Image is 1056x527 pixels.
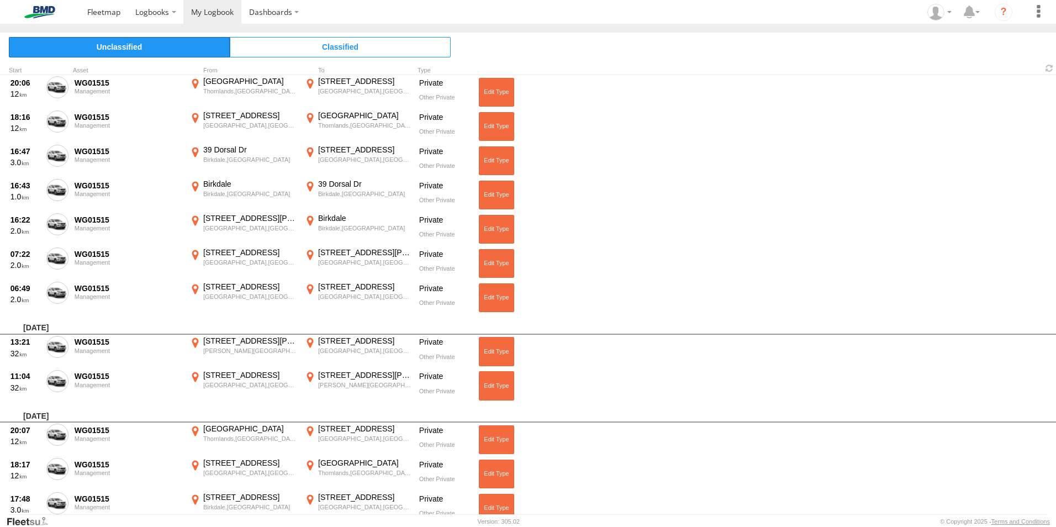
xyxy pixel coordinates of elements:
div: [GEOGRAPHIC_DATA],[GEOGRAPHIC_DATA] [318,87,411,95]
span: Click to view Classified Trips [230,37,451,57]
div: 32 [10,349,40,359]
div: 12 [10,123,40,133]
div: [GEOGRAPHIC_DATA] [318,110,411,120]
div: [STREET_ADDRESS] [203,492,297,502]
div: [STREET_ADDRESS][PERSON_NAME] [203,336,297,346]
div: [STREET_ADDRESS] [318,424,411,434]
span: Other Private [419,354,455,360]
div: [STREET_ADDRESS][PERSON_NAME] [203,213,297,223]
div: 11:04 [10,371,40,381]
span: Other Private [419,231,455,238]
div: 32 [10,383,40,393]
label: Click to View Event Location [303,110,413,143]
div: [PERSON_NAME][GEOGRAPHIC_DATA],[GEOGRAPHIC_DATA] [203,347,297,355]
div: 39 Dorsal Dr [318,179,411,189]
span: Click to view Unclassified Trips [9,37,230,57]
button: Click to Edit [479,425,514,454]
div: [STREET_ADDRESS] [203,282,297,292]
button: Click to Edit [479,371,514,400]
div: WG01515 [75,283,182,293]
i: ? [995,3,1012,21]
div: Private [419,146,471,162]
label: Click to View Event Location [188,492,298,524]
label: Click to View Event Location [188,336,298,368]
div: [GEOGRAPHIC_DATA],[GEOGRAPHIC_DATA] [203,122,297,129]
label: Click to View Event Location [303,424,413,456]
a: Terms and Conditions [991,518,1050,525]
div: To [303,68,413,73]
div: 12 [10,89,40,99]
img: bmd-logo.svg [11,6,68,18]
div: Private [419,249,471,265]
div: [STREET_ADDRESS] [318,492,411,502]
div: Click to Sort [9,68,42,73]
div: 06:49 [10,283,40,293]
div: Management [75,293,182,300]
button: Click to Edit [479,494,514,523]
div: Private [419,215,471,231]
span: Other Private [419,299,455,306]
div: WG01515 [75,425,182,435]
div: [GEOGRAPHIC_DATA],[GEOGRAPHIC_DATA] [203,259,297,266]
div: WG01515 [75,371,182,381]
div: Private [419,425,471,441]
div: 20:07 [10,425,40,435]
div: Management [75,259,182,266]
a: Visit our Website [6,516,57,527]
button: Click to Edit [479,283,514,312]
div: [STREET_ADDRESS] [203,370,297,380]
div: 12 [10,471,40,481]
label: Click to View Event Location [303,370,413,402]
div: Management [75,435,182,442]
div: 2.0 [10,226,40,236]
div: [STREET_ADDRESS] [203,247,297,257]
div: Private [419,78,471,94]
div: [GEOGRAPHIC_DATA],[GEOGRAPHIC_DATA] [203,224,297,232]
div: Private [419,460,471,476]
div: 18:16 [10,112,40,122]
span: Other Private [419,388,455,394]
label: Click to View Event Location [188,370,298,402]
label: Click to View Event Location [188,282,298,314]
label: Click to View Event Location [303,282,413,314]
div: WG01515 [75,494,182,504]
div: Birkdale,[GEOGRAPHIC_DATA] [203,156,297,164]
div: 17:48 [10,494,40,504]
span: Refresh [1043,63,1056,73]
div: [STREET_ADDRESS][PERSON_NAME] [318,247,411,257]
div: [STREET_ADDRESS] [203,458,297,468]
div: Thornlands,[GEOGRAPHIC_DATA] [318,122,411,129]
div: Private [419,337,471,353]
div: Asset [73,68,183,73]
label: Click to View Event Location [303,145,413,177]
label: Click to View Event Location [303,179,413,211]
span: Other Private [419,510,455,517]
div: Birkdale,[GEOGRAPHIC_DATA] [203,503,297,511]
div: [GEOGRAPHIC_DATA],[GEOGRAPHIC_DATA] [203,469,297,477]
span: Other Private [419,94,455,101]
div: Birkdale [318,213,411,223]
div: WG01515 [75,249,182,259]
div: Management [75,225,182,231]
div: [GEOGRAPHIC_DATA] [203,76,297,86]
div: Private [419,494,471,510]
div: 3.0 [10,157,40,167]
div: WG01515 [75,215,182,225]
button: Click to Edit [479,112,514,141]
button: Click to Edit [479,146,514,175]
label: Click to View Event Location [188,76,298,108]
div: [STREET_ADDRESS] [318,145,411,155]
div: From [188,68,298,73]
label: Click to View Event Location [188,179,298,211]
div: 16:22 [10,215,40,225]
label: Click to View Event Location [303,458,413,490]
div: Version: 305.02 [478,518,520,525]
div: [GEOGRAPHIC_DATA],[GEOGRAPHIC_DATA] [318,435,411,442]
div: [GEOGRAPHIC_DATA] [203,424,297,434]
div: WG01515 [75,181,182,191]
div: Type [418,68,473,73]
div: Chris Brett [923,4,955,20]
div: 2.0 [10,294,40,304]
div: Private [419,283,471,299]
div: Private [419,181,471,197]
